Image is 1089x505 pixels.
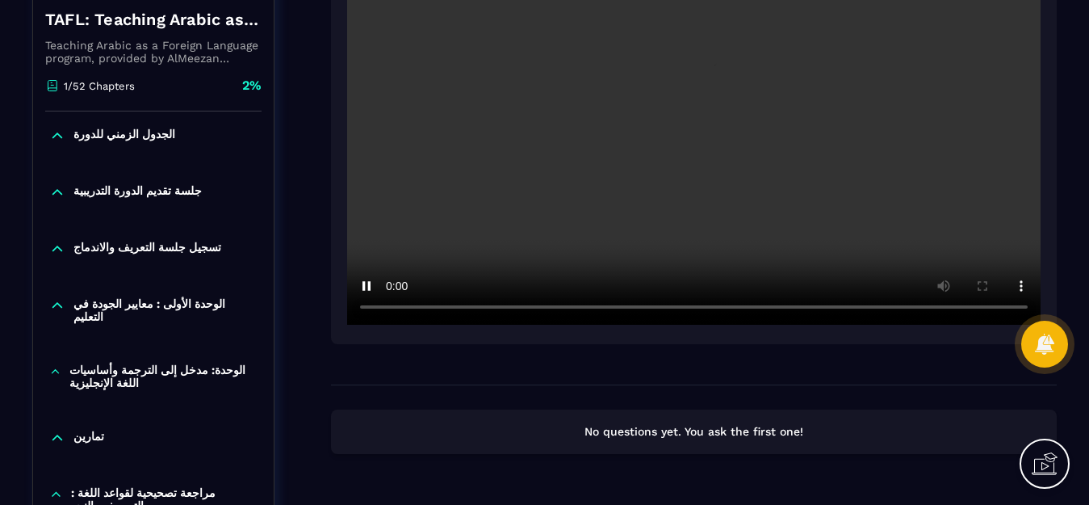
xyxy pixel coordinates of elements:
p: الوحدة: مدخل إلى الترجمة وأساسيات اللغة الإنجليزية [69,364,258,389]
p: 2% [242,77,262,95]
p: تمارين [73,430,104,446]
p: جلسة تقديم الدورة التدريبية [73,184,202,200]
p: No questions yet. You ask the first one! [346,424,1042,440]
p: 1/52 Chapters [64,80,135,92]
p: تسجيل جلسة التعريف والاندماج [73,241,221,257]
h4: TAFL: Teaching Arabic as a Foreign Language program [45,8,262,31]
p: الوحدة الأولى : معايير الجودة في التعليم [73,297,258,323]
p: Teaching Arabic as a Foreign Language program, provided by AlMeezan Academy in the [GEOGRAPHIC_DATA] [45,39,262,65]
p: الجدول الزمني للدورة [73,128,175,144]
